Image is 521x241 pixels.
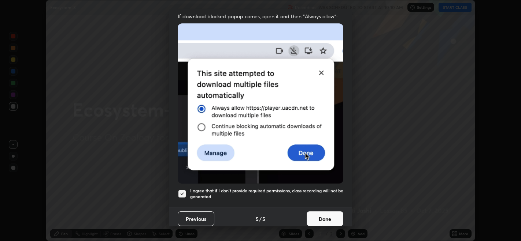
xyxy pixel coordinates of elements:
h4: 5 [262,215,265,223]
button: Done [307,211,343,226]
h4: / [259,215,262,223]
h4: 5 [256,215,259,223]
span: If download blocked popup comes, open it and then "Always allow": [178,13,343,20]
h5: I agree that if I don't provide required permissions, class recording will not be generated [190,188,343,199]
button: Previous [178,211,214,226]
img: downloads-permission-blocked.gif [178,23,343,183]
